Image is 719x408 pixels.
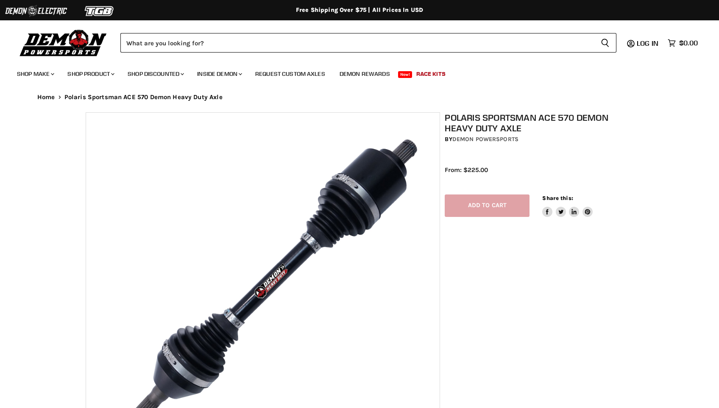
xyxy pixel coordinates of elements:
[121,65,189,83] a: Shop Discounted
[17,28,110,58] img: Demon Powersports
[191,65,247,83] a: Inside Demon
[64,94,223,101] span: Polaris Sportsman ACE 570 Demon Heavy Duty Axle
[11,62,696,83] ul: Main menu
[333,65,396,83] a: Demon Rewards
[542,195,573,201] span: Share this:
[633,39,663,47] a: Log in
[398,71,412,78] span: New!
[68,3,131,19] img: TGB Logo 2
[37,94,55,101] a: Home
[542,194,593,217] aside: Share this:
[637,39,658,47] span: Log in
[11,65,59,83] a: Shop Make
[410,65,452,83] a: Race Kits
[20,6,699,14] div: Free Shipping Over $75 | All Prices In USD
[4,3,68,19] img: Demon Electric Logo 2
[679,39,698,47] span: $0.00
[61,65,120,83] a: Shop Product
[445,135,638,144] div: by
[663,37,702,49] a: $0.00
[120,33,616,53] form: Product
[452,136,518,143] a: Demon Powersports
[249,65,332,83] a: Request Custom Axles
[20,94,699,101] nav: Breadcrumbs
[445,112,638,133] h1: Polaris Sportsman ACE 570 Demon Heavy Duty Axle
[594,33,616,53] button: Search
[120,33,594,53] input: Search
[445,166,488,174] span: From: $225.00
